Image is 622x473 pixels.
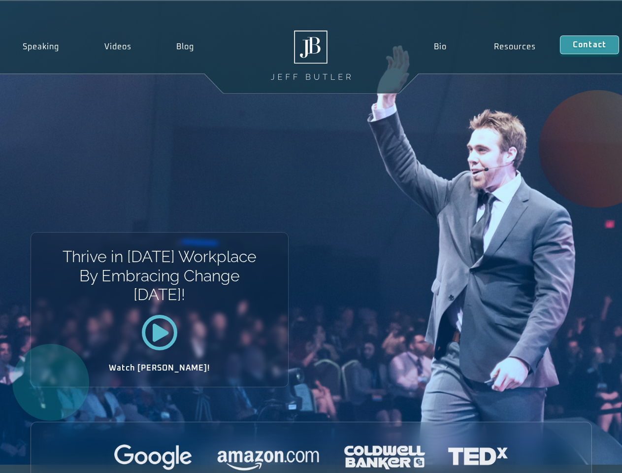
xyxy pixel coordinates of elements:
h2: Watch [PERSON_NAME]! [65,364,254,372]
a: Videos [82,35,154,58]
h1: Thrive in [DATE] Workplace By Embracing Change [DATE]! [62,247,257,304]
nav: Menu [410,35,559,58]
a: Blog [154,35,217,58]
span: Contact [573,41,606,49]
a: Resources [470,35,560,58]
a: Bio [410,35,470,58]
a: Contact [560,35,619,54]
